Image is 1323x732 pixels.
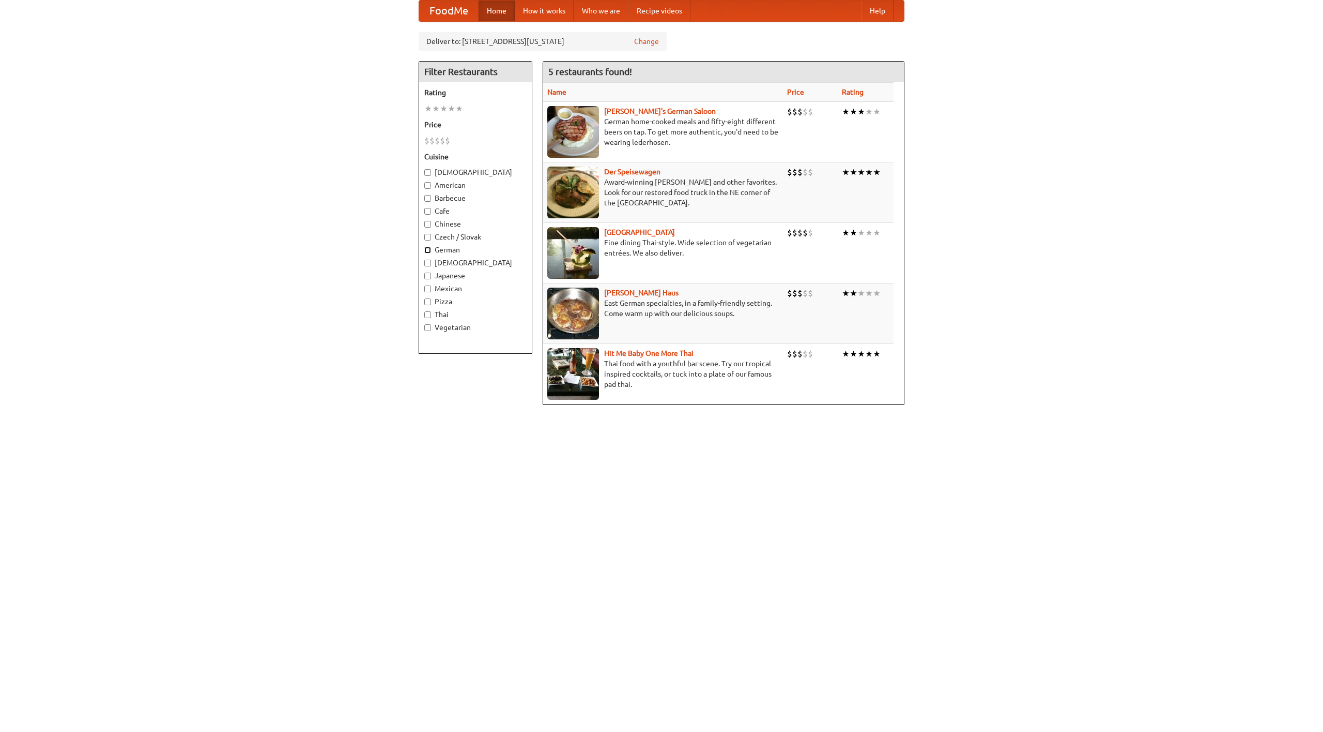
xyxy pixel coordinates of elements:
label: American [424,180,527,190]
input: Chinese [424,221,431,228]
label: German [424,245,527,255]
a: Recipe videos [628,1,690,21]
input: [DEMOGRAPHIC_DATA] [424,260,431,266]
p: Thai food with a youthful bar scene. Try our tropical inspired cocktails, or tuck into a plate of... [547,358,779,390]
li: $ [803,227,808,238]
input: Japanese [424,273,431,279]
div: Deliver to: [STREET_ADDRESS][US_STATE] [419,32,667,51]
img: esthers.jpg [547,106,599,158]
li: ★ [850,348,857,360]
li: $ [787,227,792,238]
label: Thai [424,309,527,320]
label: Vegetarian [424,322,527,333]
input: Mexican [424,286,431,292]
a: Price [787,88,804,96]
label: Czech / Slovak [424,232,527,242]
li: $ [808,348,813,360]
label: [DEMOGRAPHIC_DATA] [424,258,527,268]
ng-pluralize: 5 restaurants found! [548,67,632,77]
li: $ [424,135,429,146]
p: German home-cooked meals and fifty-eight different beers on tap. To get more authentic, you'd nee... [547,116,779,147]
input: Cafe [424,208,431,215]
label: Chinese [424,219,527,229]
li: $ [429,135,435,146]
a: [PERSON_NAME]'s German Saloon [604,107,716,115]
label: Japanese [424,271,527,281]
li: ★ [842,288,850,299]
li: ★ [873,106,881,117]
img: kohlhaus.jpg [547,288,599,339]
p: East German specialties, in a family-friendly setting. Come warm up with our delicious soups. [547,298,779,319]
li: ★ [857,106,865,117]
li: ★ [424,103,432,114]
li: $ [803,288,808,299]
li: ★ [842,348,850,360]
li: $ [445,135,450,146]
h5: Rating [424,87,527,98]
h4: Filter Restaurants [419,62,532,82]
li: $ [787,288,792,299]
li: ★ [842,167,850,178]
li: ★ [865,106,873,117]
li: ★ [865,288,873,299]
li: $ [797,348,803,360]
li: ★ [873,348,881,360]
li: $ [808,227,813,238]
p: Award-winning [PERSON_NAME] and other favorites. Look for our restored food truck in the NE corne... [547,177,779,208]
li: ★ [857,227,865,238]
li: $ [792,167,797,178]
li: ★ [865,167,873,178]
li: ★ [865,227,873,238]
a: Der Speisewagen [604,168,660,176]
a: [PERSON_NAME] Haus [604,289,679,297]
h5: Cuisine [424,152,527,162]
li: $ [792,106,797,117]
input: Thai [424,311,431,318]
input: Pizza [424,298,431,305]
li: $ [787,348,792,360]
input: American [424,182,431,189]
a: How it works [515,1,574,21]
input: German [424,247,431,253]
li: $ [797,106,803,117]
li: $ [792,227,797,238]
li: ★ [850,227,857,238]
li: $ [787,106,792,117]
label: Barbecue [424,193,527,203]
li: $ [792,288,797,299]
a: Name [547,88,566,96]
li: ★ [873,167,881,178]
li: ★ [448,103,455,114]
li: ★ [873,227,881,238]
a: Hit Me Baby One More Thai [604,349,694,357]
li: ★ [440,103,448,114]
a: Who we are [574,1,628,21]
li: ★ [873,288,881,299]
label: Mexican [424,283,527,294]
label: Cafe [424,206,527,216]
a: Change [634,36,659,47]
a: Rating [842,88,864,96]
li: ★ [850,167,857,178]
a: [GEOGRAPHIC_DATA] [604,228,675,236]
li: $ [803,106,808,117]
li: ★ [850,106,857,117]
li: $ [797,167,803,178]
a: FoodMe [419,1,479,21]
input: Barbecue [424,195,431,202]
li: $ [803,348,808,360]
li: $ [803,167,808,178]
label: Pizza [424,296,527,307]
li: $ [797,227,803,238]
input: [DEMOGRAPHIC_DATA] [424,169,431,176]
li: ★ [857,288,865,299]
li: ★ [857,167,865,178]
li: $ [792,348,797,360]
li: ★ [842,227,850,238]
li: $ [808,288,813,299]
